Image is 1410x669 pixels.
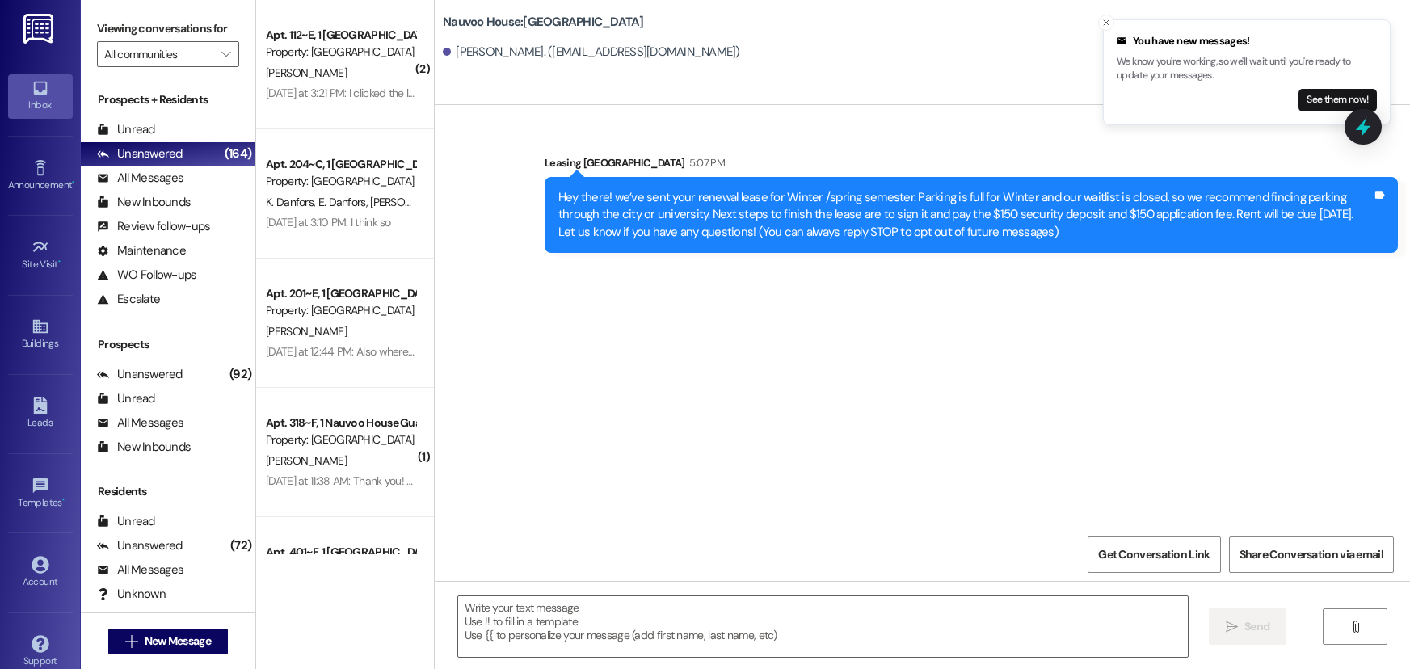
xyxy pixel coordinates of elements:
[97,366,183,383] div: Unanswered
[266,431,415,448] div: Property: [GEOGRAPHIC_DATA]
[108,629,228,654] button: New Message
[97,218,210,235] div: Review follow-ups
[1117,55,1377,83] p: We know you're working, so we'll wait until you're ready to update your messages.
[221,141,255,166] div: (164)
[8,234,73,277] a: Site Visit •
[221,48,230,61] i: 
[225,362,255,387] div: (92)
[266,473,581,488] div: [DATE] at 11:38 AM: Thank you! Do you have any gluten free options?
[97,439,191,456] div: New Inbounds
[8,551,73,595] a: Account
[443,44,740,61] div: [PERSON_NAME]. ([EMAIL_ADDRESS][DOMAIN_NAME])
[72,177,74,188] span: •
[226,533,255,558] div: (72)
[1098,546,1210,563] span: Get Conversation Link
[266,414,415,431] div: Apt. 318~F, 1 Nauvoo House Guarantors
[97,16,239,41] label: Viewing conversations for
[1098,15,1114,31] button: Close toast
[58,256,61,267] span: •
[443,14,644,31] b: Nauvoo House: [GEOGRAPHIC_DATA]
[97,194,191,211] div: New Inbounds
[97,390,155,407] div: Unread
[1229,536,1394,573] button: Share Conversation via email
[266,344,443,359] div: [DATE] at 12:44 PM: Also where is it at?
[1298,89,1377,111] button: See them now!
[8,313,73,356] a: Buildings
[266,86,527,100] div: [DATE] at 3:21 PM: I clicked the link and filled out the form
[266,173,415,190] div: Property: [GEOGRAPHIC_DATA]
[370,195,456,209] span: [PERSON_NAME]
[8,472,73,515] a: Templates •
[97,562,183,579] div: All Messages
[266,544,415,561] div: Apt. 401~F, 1 [GEOGRAPHIC_DATA]
[266,215,391,229] div: [DATE] at 3:10 PM: I think so
[266,285,415,302] div: Apt. 201~E, 1 [GEOGRAPHIC_DATA]
[266,195,318,209] span: K. Danfors
[1244,618,1269,635] span: Send
[266,302,415,319] div: Property: [GEOGRAPHIC_DATA]
[97,242,186,259] div: Maintenance
[23,14,57,44] img: ResiDesk Logo
[1088,536,1220,573] button: Get Conversation Link
[266,156,415,173] div: Apt. 204~C, 1 [GEOGRAPHIC_DATA]
[1240,546,1383,563] span: Share Conversation via email
[62,494,65,506] span: •
[266,65,347,80] span: [PERSON_NAME]
[8,392,73,435] a: Leads
[266,324,347,339] span: [PERSON_NAME]
[97,586,166,603] div: Unknown
[97,267,196,284] div: WO Follow-ups
[266,44,415,61] div: Property: [GEOGRAPHIC_DATA]
[97,291,160,308] div: Escalate
[81,336,255,353] div: Prospects
[8,74,73,118] a: Inbox
[97,145,183,162] div: Unanswered
[97,121,155,138] div: Unread
[81,483,255,500] div: Residents
[1209,608,1287,645] button: Send
[97,170,183,187] div: All Messages
[1349,621,1362,633] i: 
[104,41,213,67] input: All communities
[1117,33,1377,49] div: You have new messages!
[81,91,255,108] div: Prospects + Residents
[266,27,415,44] div: Apt. 112~E, 1 [GEOGRAPHIC_DATA]
[145,633,211,650] span: New Message
[97,513,155,530] div: Unread
[1226,621,1238,633] i: 
[125,635,137,648] i: 
[97,537,183,554] div: Unanswered
[558,189,1372,241] div: Hey there! we’ve sent your renewal lease for Winter /spring semester. Parking is full for Winter ...
[685,154,725,171] div: 5:07 PM
[318,195,371,209] span: E. Danfors
[266,453,347,468] span: [PERSON_NAME]
[97,414,183,431] div: All Messages
[545,154,1398,177] div: Leasing [GEOGRAPHIC_DATA]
